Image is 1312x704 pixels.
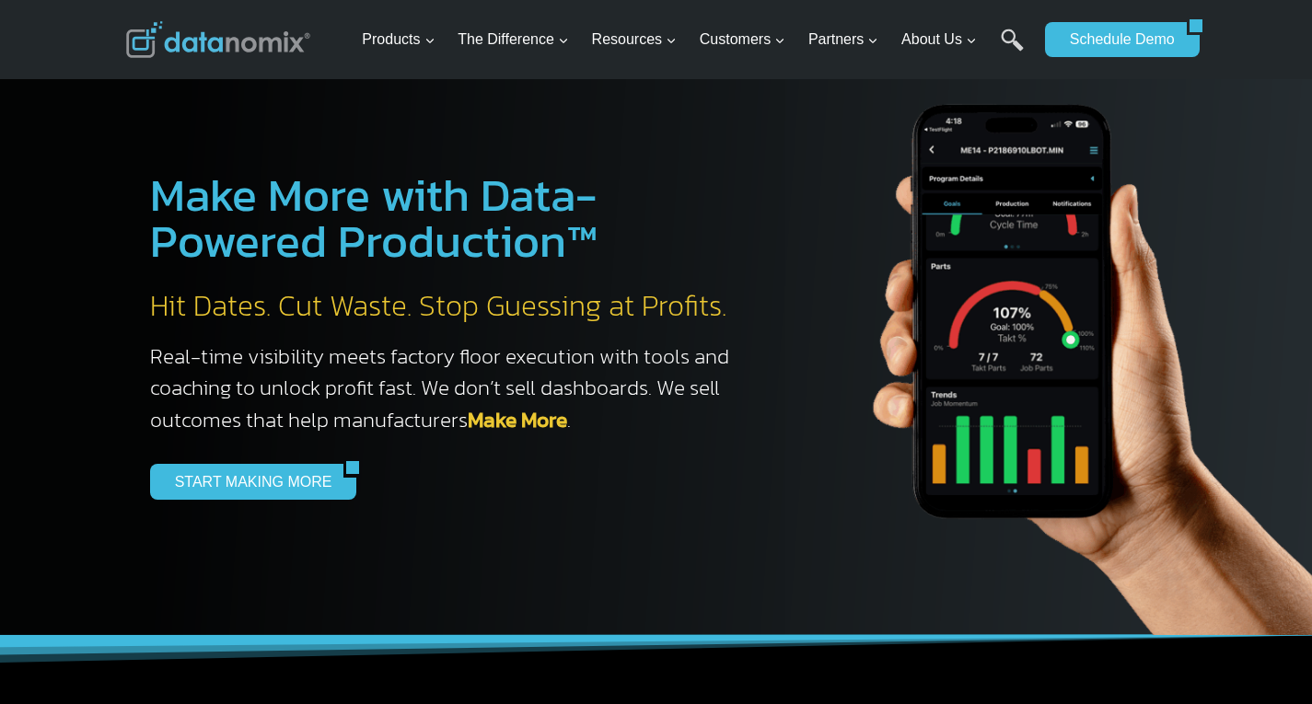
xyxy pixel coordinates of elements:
a: START MAKING MORE [150,464,344,499]
span: Partners [808,28,878,52]
h2: Hit Dates. Cut Waste. Stop Guessing at Profits. [150,287,749,326]
img: Datanomix [126,21,310,58]
nav: Primary Navigation [354,10,1036,70]
a: Search [1001,29,1024,70]
h1: Make More with Data-Powered Production™ [150,172,749,264]
span: Resources [592,28,677,52]
span: Products [362,28,435,52]
h3: Real-time visibility meets factory floor execution with tools and coaching to unlock profit fast.... [150,340,749,436]
span: The Difference [458,28,569,52]
span: Customers [700,28,785,52]
a: Schedule Demo [1045,22,1187,57]
span: About Us [901,28,977,52]
a: Make More [468,404,567,435]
